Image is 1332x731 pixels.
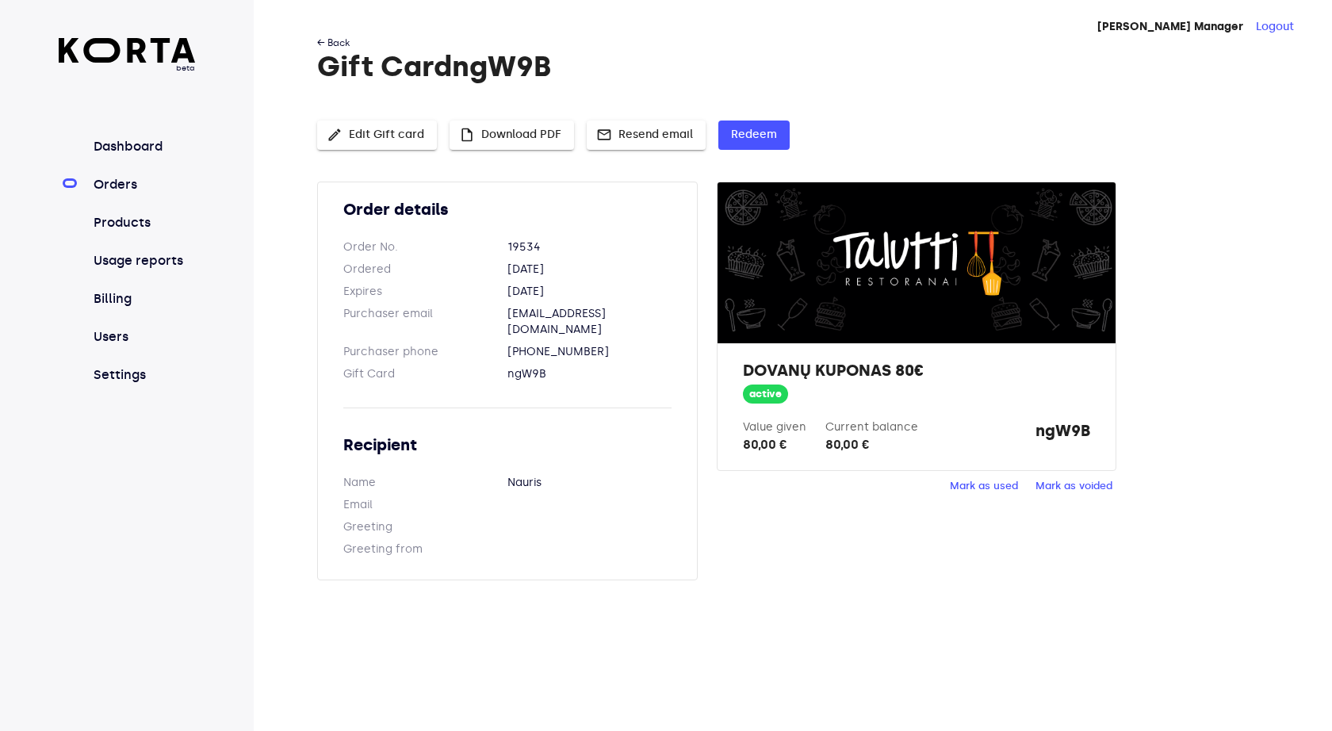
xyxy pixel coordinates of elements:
label: Value given [743,420,806,434]
dt: Expires [343,284,507,300]
dd: Nauris [507,475,672,491]
dt: Order No. [343,239,507,255]
span: Download PDF [462,125,561,145]
a: Edit Gift card [317,126,437,140]
button: Edit Gift card [317,121,437,150]
div: 80,00 € [825,435,918,454]
span: Resend email [599,125,693,145]
span: mail [596,127,612,143]
span: beta [59,63,196,74]
a: Users [90,327,196,346]
dd: [DATE] [507,284,672,300]
dd: ngW9B [507,366,672,382]
span: edit [327,127,343,143]
dt: Purchaser phone [343,344,507,360]
dd: [EMAIL_ADDRESS][DOMAIN_NAME] [507,306,672,338]
dt: Ordered [343,262,507,277]
dt: Purchaser email [343,306,507,338]
span: insert_drive_file [459,127,475,143]
span: Redeem [731,125,777,145]
label: Current balance [825,420,918,434]
h1: Gift Card ngW9B [317,51,1316,82]
div: 80,00 € [743,435,806,454]
a: Products [90,213,196,232]
a: Settings [90,365,196,385]
dd: 19534 [507,239,672,255]
button: Resend email [587,121,706,150]
h2: DOVANŲ KUPONAS 80€ [743,359,1090,381]
button: Logout [1256,19,1294,35]
dt: Greeting from [343,542,507,557]
a: beta [59,38,196,74]
dd: [PHONE_NUMBER] [507,344,672,360]
button: Mark as used [946,474,1022,499]
dd: [DATE] [507,262,672,277]
h2: Recipient [343,434,672,456]
a: Dashboard [90,137,196,156]
span: Mark as voided [1035,477,1112,496]
strong: [PERSON_NAME] Manager [1097,20,1243,33]
dt: Greeting [343,519,507,535]
dt: Gift Card [343,366,507,382]
span: Mark as used [950,477,1018,496]
a: Orders [90,175,196,194]
strong: ngW9B [1035,419,1090,454]
span: Edit Gift card [330,125,424,145]
a: Billing [90,289,196,308]
span: active [743,387,788,402]
dt: Email [343,497,507,513]
h2: Order details [343,198,672,220]
a: Usage reports [90,251,196,270]
img: Korta [59,38,196,63]
button: Mark as voided [1032,474,1116,499]
button: Redeem [718,121,790,150]
a: ← Back [317,37,350,48]
button: Download PDF [450,121,574,150]
dt: Name [343,475,507,491]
